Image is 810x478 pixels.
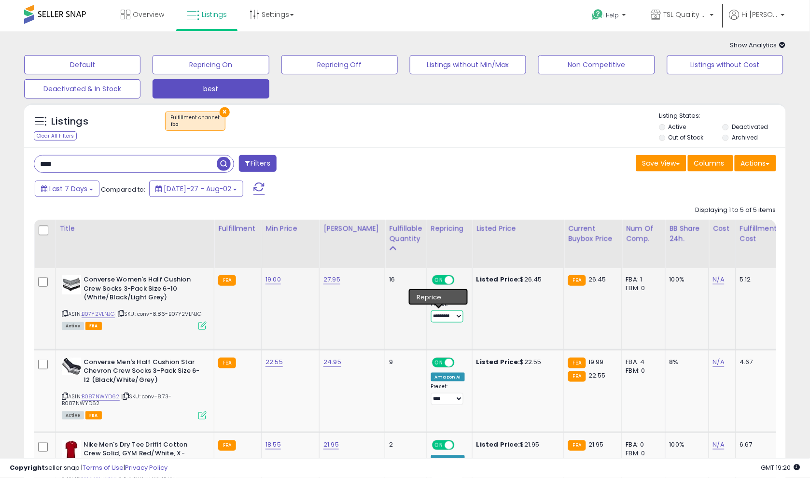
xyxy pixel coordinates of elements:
[389,440,419,449] div: 2
[433,441,445,449] span: ON
[732,123,768,131] label: Deactivated
[153,79,269,98] button: best
[453,359,468,367] span: OFF
[62,440,81,460] img: 21TdSjekmuL._SL40_.jpg
[670,358,701,366] div: 8%
[62,322,84,330] span: All listings currently available for purchase on Amazon
[431,224,468,234] div: Repricing
[170,121,220,128] div: fba
[10,464,168,473] div: seller snap | |
[153,55,269,74] button: Repricing On
[62,275,81,295] img: 41LeAblpo2L._SL40_.jpg
[125,464,168,473] a: Privacy Policy
[740,224,777,244] div: Fulfillment Cost
[568,371,586,382] small: FBA
[431,373,465,381] div: Amazon AI
[265,224,315,234] div: Min Price
[281,55,398,74] button: Repricing Off
[149,181,243,197] button: [DATE]-27 - Aug-02
[431,383,465,405] div: Preset:
[588,357,604,366] span: 19.99
[34,131,77,141] div: Clear All Filters
[453,441,468,449] span: OFF
[84,440,201,470] b: Nike Men's Dry Tee Drifit Cotton Crew Solid, GYM Red/White, X-Large
[202,10,227,19] span: Listings
[323,224,381,234] div: [PERSON_NAME]
[688,155,733,171] button: Columns
[218,440,236,451] small: FBA
[265,357,283,367] a: 22.55
[713,224,732,234] div: Cost
[218,275,236,286] small: FBA
[101,185,145,194] span: Compared to:
[626,284,658,293] div: FBM: 0
[24,79,140,98] button: Deactivated & In Stock
[626,366,658,375] div: FBM: 0
[218,358,236,368] small: FBA
[59,224,210,234] div: Title
[730,41,786,50] span: Show Analytics
[84,358,201,387] b: Converse Men's Half Cushion Star Chevron Crew Socks 3-Pack Size 6-12 (Black/White/Grey)
[389,224,422,244] div: Fulfillable Quantity
[636,155,686,171] button: Save View
[713,440,725,450] a: N/A
[389,275,419,284] div: 16
[323,440,339,450] a: 21.95
[164,184,231,194] span: [DATE]-27 - Aug-02
[670,224,705,244] div: BB Share 24h.
[568,440,586,451] small: FBA
[62,275,207,329] div: ASIN:
[85,322,102,330] span: FBA
[410,55,526,74] button: Listings without Min/Max
[476,275,520,284] b: Listed Price:
[476,358,557,366] div: $22.55
[24,55,140,74] button: Default
[664,10,707,19] span: TSL Quality Products
[265,440,281,450] a: 18.55
[62,358,207,419] div: ASIN:
[220,107,230,117] button: ×
[431,290,465,299] div: Amazon AI
[626,358,658,366] div: FBA: 4
[453,276,468,284] span: OFF
[740,440,774,449] div: 6.67
[740,275,774,284] div: 5.12
[476,440,557,449] div: $21.95
[476,357,520,366] b: Listed Price:
[62,358,81,375] img: 41jAvdeM2KL._SL40_.jpg
[761,464,800,473] span: 2025-08-10 19:20 GMT
[476,224,560,234] div: Listed Price
[669,133,704,141] label: Out of Stock
[670,440,701,449] div: 100%
[626,224,661,244] div: Num of Comp.
[626,440,658,449] div: FBA: 0
[670,275,701,284] div: 100%
[323,275,340,284] a: 27.95
[694,158,725,168] span: Columns
[433,359,445,367] span: ON
[740,358,774,366] div: 4.67
[735,155,776,171] button: Actions
[729,10,785,31] a: Hi [PERSON_NAME]
[568,275,586,286] small: FBA
[592,9,604,21] i: Get Help
[239,155,277,172] button: Filters
[606,11,619,19] span: Help
[35,181,99,197] button: Last 7 Days
[696,206,776,215] div: Displaying 1 to 5 of 5 items
[133,10,164,19] span: Overview
[588,371,606,380] span: 22.55
[538,55,655,74] button: Non Competitive
[713,275,725,284] a: N/A
[116,310,202,318] span: | SKU: conv-8.86-B07Y2VLNJG
[713,357,725,367] a: N/A
[62,411,84,420] span: All listings currently available for purchase on Amazon
[84,275,201,305] b: Converse Women's Half Cushion Crew Socks 3-Pack Size 6-10 (White/Black/Light Grey)
[10,464,45,473] strong: Copyright
[626,449,658,458] div: FBM: 0
[669,123,686,131] label: Active
[82,393,120,401] a: B087NWYD62
[588,440,604,449] span: 21.95
[265,275,281,284] a: 19.00
[170,114,220,128] span: Fulfillment channel :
